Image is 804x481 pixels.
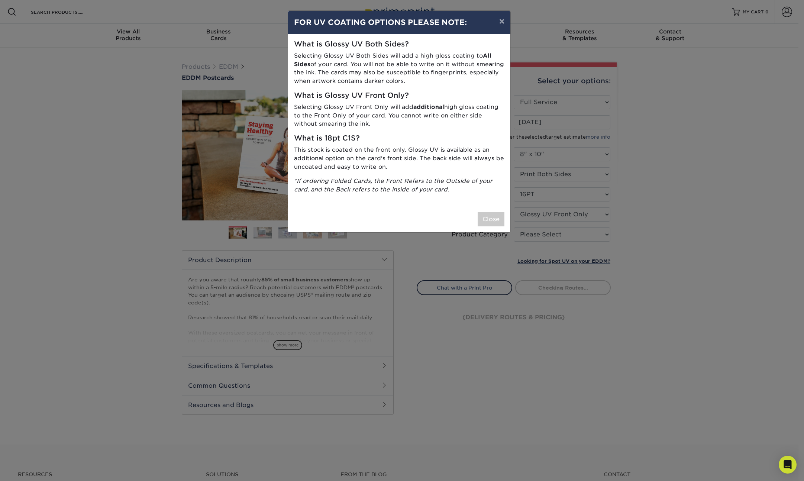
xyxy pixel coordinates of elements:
[294,40,504,49] h5: What is Glossy UV Both Sides?
[294,91,504,100] h5: What is Glossy UV Front Only?
[294,146,504,171] p: This stock is coated on the front only. Glossy UV is available as an additional option on the car...
[294,52,504,85] p: Selecting Glossy UV Both Sides will add a high gloss coating to of your card. You will not be abl...
[294,134,504,143] h5: What is 18pt C1S?
[493,11,510,32] button: ×
[294,177,493,193] i: *If ordering Folded Cards, the Front Refers to the Outside of your card, and the Back refers to t...
[294,52,491,68] strong: All Sides
[294,17,504,28] h4: FOR UV COATING OPTIONS PLEASE NOTE:
[779,456,797,474] div: Open Intercom Messenger
[294,103,504,128] p: Selecting Glossy UV Front Only will add high gloss coating to the Front Only of your card. You ca...
[413,103,444,110] strong: additional
[478,212,504,226] button: Close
